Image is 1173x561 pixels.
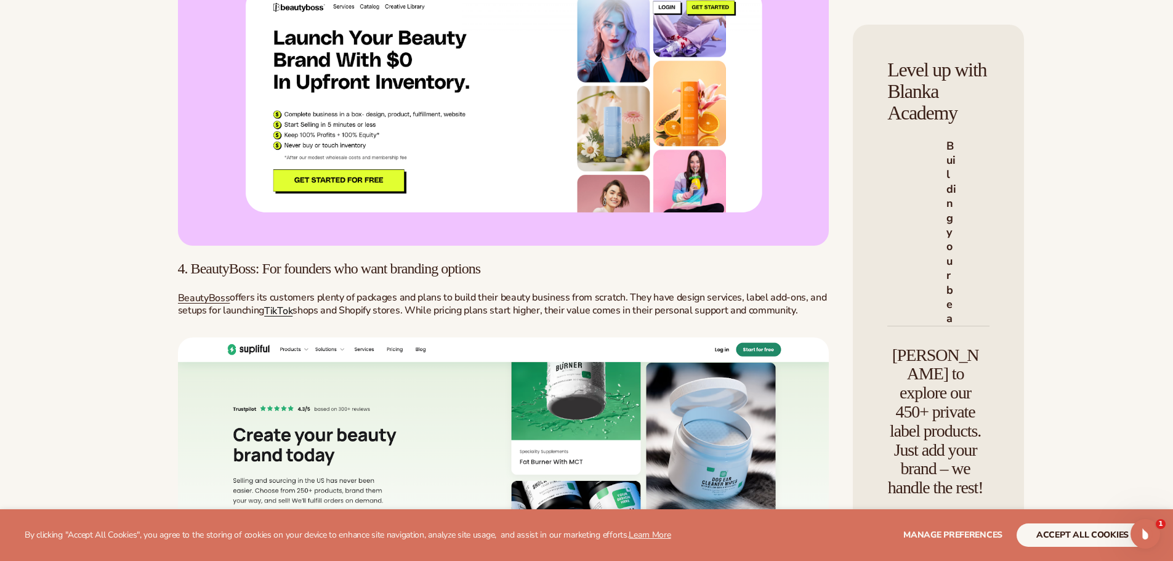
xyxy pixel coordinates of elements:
p: By clicking "Accept All Cookies", you agree to the storing of cookies on your device to enhance s... [25,530,671,541]
span: 4. BeautyBoss: For founders who want branding options [178,260,481,276]
button: Manage preferences [903,523,1002,547]
a: TikTok [264,304,292,318]
button: accept all cookies [1017,523,1148,547]
span: 1 [1156,519,1166,529]
a: Learn More [629,529,671,541]
span: shops and Shopify stores. While pricing plans start higher, their value comes in their personal s... [292,304,797,317]
a: BeautyBoss [178,291,230,305]
iframe: Intercom live chat [1131,519,1160,549]
span: offers its customers plenty of packages and plans to build their beauty business from scratch. Th... [178,291,827,318]
span: Manage preferences [903,529,1002,541]
h4: [PERSON_NAME] to explore our 450+ private label products. Just add your brand – we handle the rest! [887,346,983,498]
h4: Level up with Blanka Academy [887,59,990,124]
